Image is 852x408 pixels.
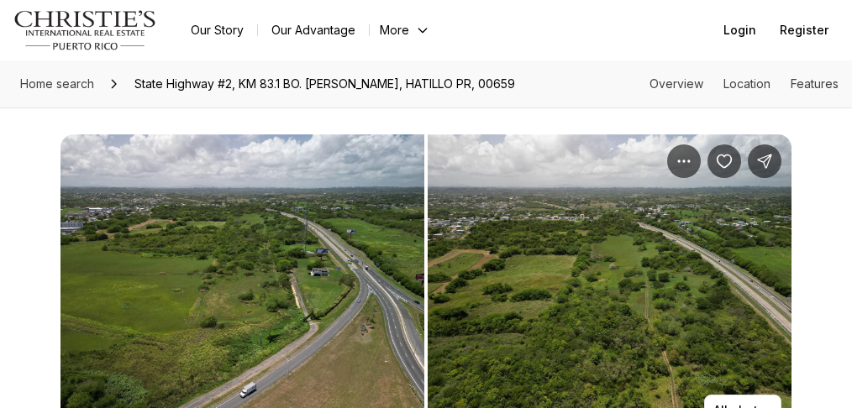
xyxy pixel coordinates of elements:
span: Register [780,24,828,37]
button: Register [770,13,839,47]
a: Skip to: Overview [650,76,703,91]
a: Skip to: Features [791,76,839,91]
a: Skip to: Location [723,76,770,91]
button: Share Property: State Highway #2, KM 83.1 BO. CARRIZALES [748,144,781,178]
span: Login [723,24,756,37]
a: Our Advantage [258,18,369,42]
button: Login [713,13,766,47]
nav: Page section menu [650,77,839,91]
a: Home search [13,71,101,97]
img: logo [13,10,157,50]
span: Home search [20,76,94,91]
button: Property options [667,144,701,178]
span: State Highway #2, KM 83.1 BO. [PERSON_NAME], HATILLO PR, 00659 [128,71,522,97]
button: More [370,18,440,42]
button: Save Property: State Highway #2, KM 83.1 BO. CARRIZALES [707,144,741,178]
a: Our Story [177,18,257,42]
